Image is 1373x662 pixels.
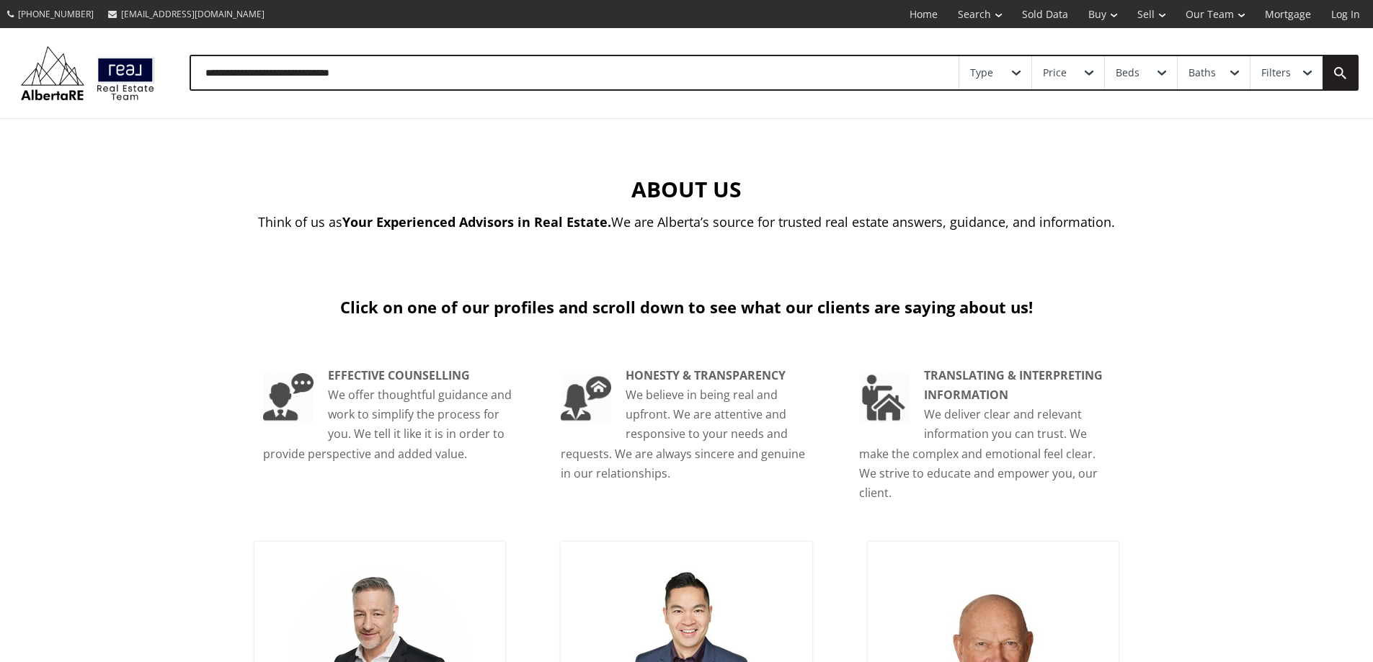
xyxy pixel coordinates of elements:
b: HONESTY & TRANSPARENCY [626,367,786,383]
span: We believe in being real and upfront. We are attentive and responsive to your needs and requests.... [561,387,805,481]
h4: Think of us as [254,215,1119,237]
strong: ABOUT US [631,174,742,204]
div: Type [970,68,993,78]
img: Logo [14,43,161,104]
div: Filters [1261,68,1291,78]
span: [EMAIL_ADDRESS][DOMAIN_NAME] [121,8,265,20]
b: Your Experienced Advisors in Real Estate. [342,213,611,231]
span: We offer thoughtful guidance and work to simplify the process for you. We tell it like it is in o... [263,387,512,462]
strong: Click on one of our profiles and scroll down to see what our clients are saying about us! [340,296,1033,318]
div: Price [1043,68,1067,78]
b: EFFECTIVE COUNSELLING [328,367,470,383]
span: We deliver clear and relevant information you can trust. We make the complex and emotional feel c... [859,406,1098,501]
span: We are Alberta’s source for trusted real estate answers, guidance, and information. [611,213,1115,231]
a: [EMAIL_ADDRESS][DOMAIN_NAME] [101,1,272,27]
span: [PHONE_NUMBER] [18,8,94,20]
div: Baths [1188,68,1216,78]
div: Beds [1116,68,1139,78]
b: TRANSLATING & INTERPRETING INFORMATION [924,367,1103,403]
